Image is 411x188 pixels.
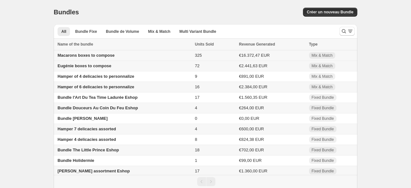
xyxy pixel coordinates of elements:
button: Revenue Generated [239,41,282,47]
span: Mix & Match [312,84,333,90]
span: Bundle de Volume [106,29,139,34]
span: 18 [195,148,199,152]
span: Hamper of 6 delicacies to personnalize [58,84,134,89]
span: Fixed Bundle [312,158,334,163]
span: €824,38 EUR [239,137,264,142]
span: Revenue Generated [239,41,275,47]
div: Name of the bundle [58,41,191,47]
span: Bundle Holidermie [58,158,94,163]
span: Bundle Fixe [75,29,97,34]
span: €891,00 EUR [239,74,264,79]
span: 72 [195,63,199,68]
span: €2.441,63 EUR [239,63,268,68]
span: All [61,29,66,34]
span: Créer un nouveau Bundle [307,10,353,15]
span: 8 [195,137,197,142]
span: 1 [195,158,197,163]
span: Bundle Douceurs Au Coin Du Feu Eshop [58,105,138,110]
span: Hamper 7 delicacies assorted [58,127,116,131]
span: €1.360,00 EUR [239,169,268,173]
span: Fixed Bundle [312,127,334,132]
button: Créer un nouveau Bundle [303,8,357,17]
span: Mix & Match [312,53,333,58]
span: 9 [195,74,197,79]
h1: Bundles [54,8,79,16]
span: €0,00 EUR [239,116,260,121]
span: Units Sold [195,41,214,47]
span: Macarons boxes to compose [58,53,114,58]
span: Mix & Match [148,29,170,34]
span: [PERSON_NAME] assortment Eshop [58,169,130,173]
button: Units Sold [195,41,220,47]
span: 325 [195,53,202,58]
span: €2.384,00 EUR [239,84,268,89]
span: 16 [195,84,199,89]
span: Multi Variant Bundle [179,29,216,34]
span: €600,00 EUR [239,127,264,131]
span: Bundle The Little Prince Eshop [58,148,119,152]
span: Fixed Bundle [312,105,334,111]
span: Hamper of 4 delicacies to personnalize [58,74,134,79]
span: €99,00 EUR [239,158,262,163]
span: Eugénie boxes to compose [58,63,111,68]
span: Bundle l'Art Du Tea Time Ladurée Eshop [58,95,137,100]
span: Fixed Bundle [312,137,334,142]
span: €702,00 EUR [239,148,264,152]
span: Fixed Bundle [312,95,334,100]
span: 0 [195,116,197,121]
span: Bundle [PERSON_NAME] [58,116,108,121]
span: Fixed Bundle [312,116,334,121]
span: 17 [195,95,199,100]
span: Fixed Bundle [312,169,334,174]
span: €16.372,47 EUR [239,53,270,58]
button: Search and filter results [339,27,355,36]
span: 4 [195,105,197,110]
div: Type [309,41,353,47]
span: €1.560,35 EUR [239,95,268,100]
span: Fixed Bundle [312,148,334,153]
span: 17 [195,169,199,173]
span: 4 [195,127,197,131]
span: Mix & Match [312,63,333,69]
nav: Pagination [54,175,357,188]
span: Mix & Match [312,74,333,79]
span: Hamper 4 delicacies assorted [58,137,116,142]
span: €264,00 EUR [239,105,264,110]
